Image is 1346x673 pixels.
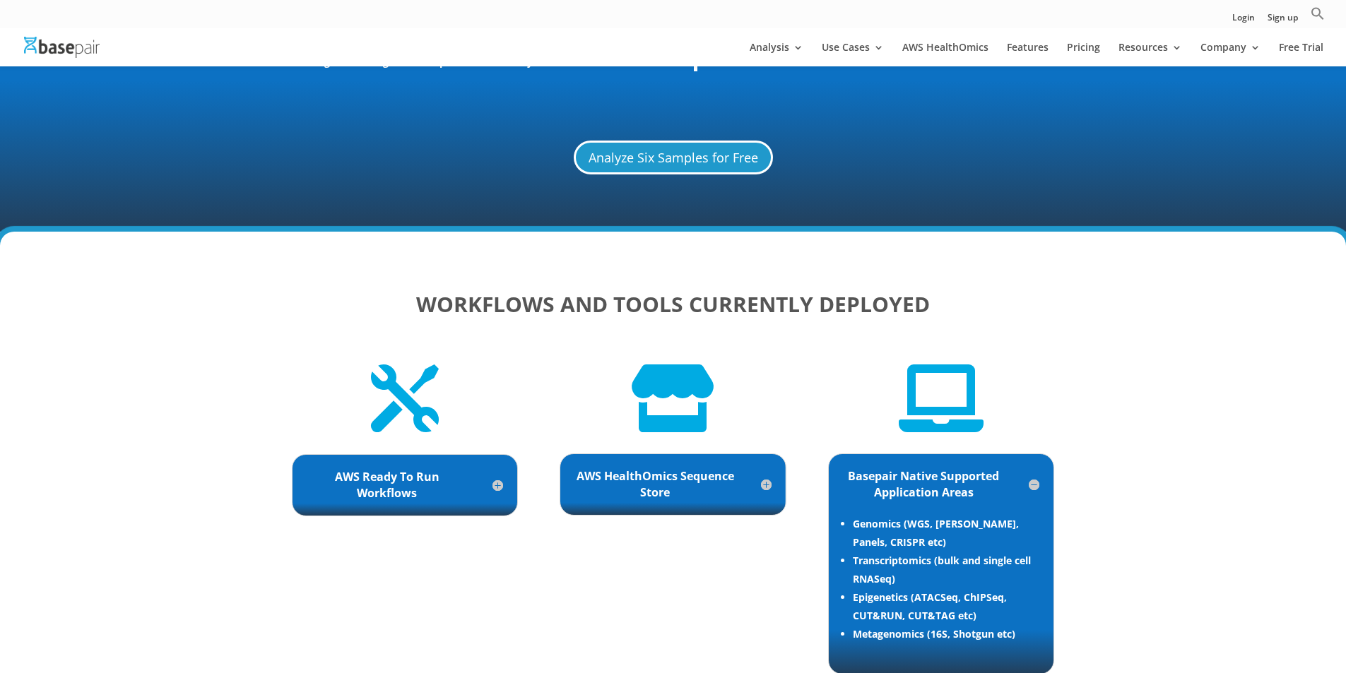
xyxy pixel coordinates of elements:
a: Pricing [1067,42,1100,66]
span:  [899,364,984,432]
iframe: Drift Widget Chat Controller [1075,571,1329,656]
a: Resources [1118,42,1182,66]
strong: Epigenetics (ATACSeq, ChIPSeq, CUT&RUN, CUT&TAG etc) [853,590,1007,622]
a: Use Cases [822,42,884,66]
a: AWS HealthOmics [902,42,988,66]
strong: Metagenomics (16S, Shotgun etc) [853,627,1015,641]
strong: WORKFLOWS AND TOOLS CURRENTLY DEPLOYED [416,290,930,318]
strong: Genomics (WGS, [PERSON_NAME], Panels, CRISPR etc) [853,517,1019,549]
a: Features [1007,42,1049,66]
svg: Search [1311,6,1325,20]
h5: AWS HealthOmics Sequence Store [574,468,771,501]
strong: Leverage the storage and compute resources in your own AWS account [292,55,641,69]
h5: AWS Ready To Run Workflows [307,469,503,501]
strong: Transcriptomics (bulk and single cell RNASeq) [853,554,1031,585]
a: Login [1232,13,1255,28]
a: Sign up [1268,13,1298,28]
a: Free Trial [1279,42,1323,66]
span:  [632,364,714,432]
h5: Basepair Native Supported Application Areas [843,468,1039,501]
a: Analysis [750,42,803,66]
span:  [371,364,439,432]
a: Analyze Six Samples for Free [574,141,773,174]
a: Company [1200,42,1261,66]
a: Search Icon Link [1311,6,1325,28]
img: Basepair [24,37,100,57]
